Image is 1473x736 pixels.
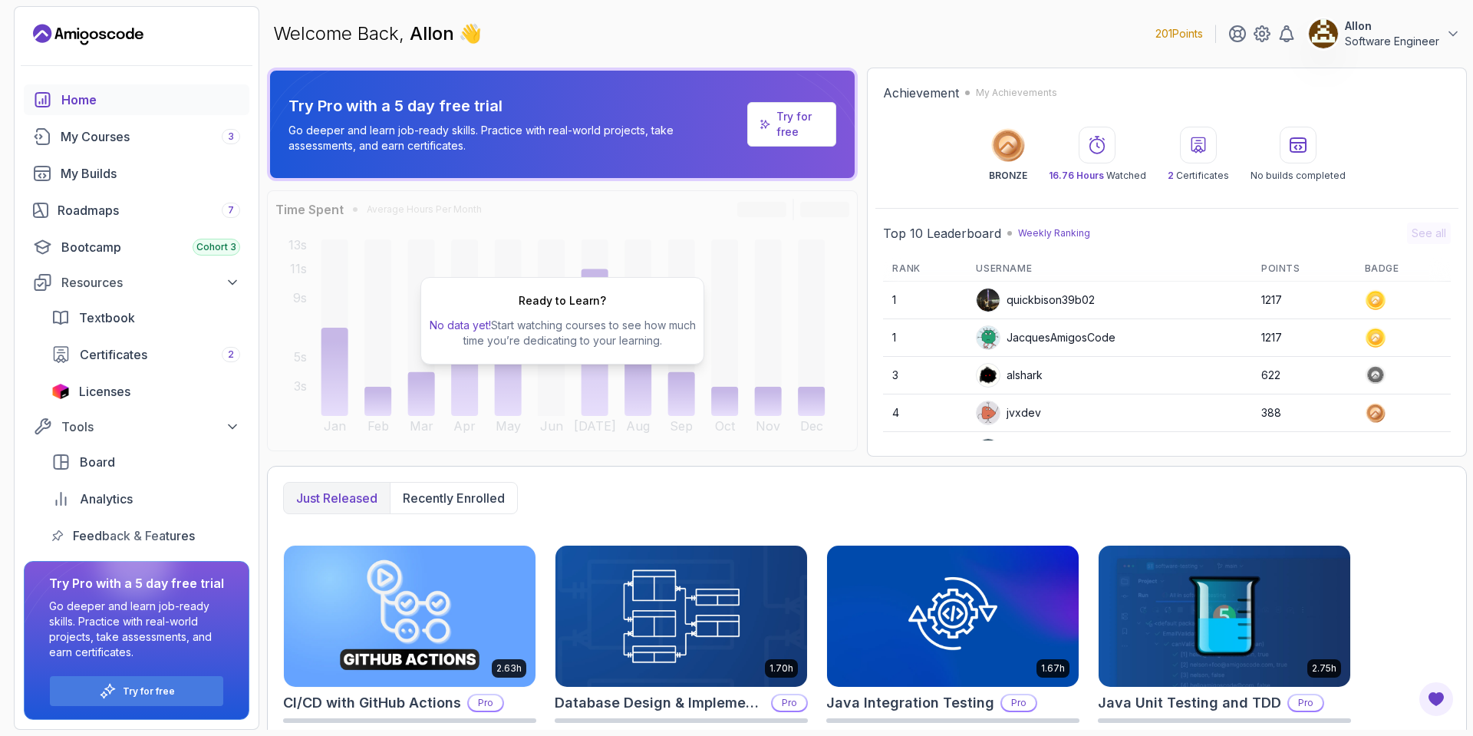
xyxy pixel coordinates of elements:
[228,204,234,216] span: 7
[976,325,1115,350] div: JacquesAmigosCode
[196,241,236,253] span: Cohort 3
[228,348,234,361] span: 2
[1356,256,1451,282] th: Badge
[42,339,249,370] a: certificates
[80,345,147,364] span: Certificates
[1418,681,1455,718] button: Open Feedback Button
[967,256,1252,282] th: Username
[976,288,1095,312] div: quickbison39b02
[79,309,135,327] span: Textbook
[1252,256,1356,282] th: Points
[1345,34,1439,49] p: Software Engineer
[1309,19,1338,48] img: user profile image
[79,382,130,401] span: Licenses
[773,695,806,711] p: Pro
[24,269,249,296] button: Resources
[73,526,195,545] span: Feedback & Features
[288,123,741,153] p: Go deeper and learn job-ready skills. Practice with real-world projects, take assessments, and ea...
[1252,394,1356,432] td: 388
[1252,319,1356,357] td: 1217
[883,357,967,394] td: 3
[1099,546,1350,687] img: Java Unit Testing and TDD card
[284,483,390,513] button: Just released
[1168,170,1174,181] span: 2
[977,364,1000,387] img: user profile image
[747,102,836,147] a: Try for free
[1289,695,1323,711] p: Pro
[410,22,459,45] span: Allon
[390,483,517,513] button: Recently enrolled
[555,692,765,714] h2: Database Design & Implementation
[33,22,143,47] a: Landing page
[228,130,234,143] span: 3
[49,599,224,660] p: Go deeper and learn job-ready skills. Practice with real-world projects, take assessments, and ea...
[49,675,224,707] button: Try for free
[1407,223,1451,244] button: See all
[42,376,249,407] a: licenses
[977,401,1000,424] img: default monster avatar
[496,662,522,675] p: 2.63h
[123,685,175,698] p: Try for free
[976,87,1057,99] p: My Achievements
[42,302,249,333] a: textbook
[977,439,1000,462] img: user profile image
[273,21,482,46] p: Welcome Back,
[42,484,249,514] a: analytics
[61,91,240,109] div: Home
[24,121,249,152] a: courses
[1345,18,1439,34] p: Allon
[555,546,807,687] img: Database Design & Implementation card
[1252,282,1356,319] td: 1217
[883,282,967,319] td: 1
[61,127,240,146] div: My Courses
[456,18,488,50] span: 👋
[976,438,1063,463] div: Apply5489
[58,201,240,219] div: Roadmaps
[1155,26,1203,41] p: 201 Points
[1252,357,1356,394] td: 622
[61,273,240,292] div: Resources
[977,289,1000,312] img: user profile image
[430,318,491,332] span: No data yet!
[519,293,606,309] h2: Ready to Learn?
[883,432,967,470] td: 5
[776,109,824,140] a: Try for free
[1308,18,1461,49] button: user profile imageAllonSoftware Engineer
[883,394,967,432] td: 4
[883,319,967,357] td: 1
[80,490,133,508] span: Analytics
[1018,227,1090,239] p: Weekly Ranking
[283,692,461,714] h2: CI/CD with GitHub Actions
[1252,432,1356,470] td: 348
[51,384,70,399] img: jetbrains icon
[24,158,249,189] a: builds
[1041,662,1065,675] p: 1.67h
[61,164,240,183] div: My Builds
[24,84,249,115] a: home
[24,195,249,226] a: roadmaps
[1098,692,1281,714] h2: Java Unit Testing and TDD
[1002,695,1036,711] p: Pro
[61,238,240,256] div: Bootcamp
[883,84,959,102] h2: Achievement
[288,95,741,117] p: Try Pro with a 5 day free trial
[1049,170,1104,181] span: 16.76 Hours
[42,520,249,551] a: feedback
[469,695,503,711] p: Pro
[883,256,967,282] th: Rank
[284,546,535,687] img: CI/CD with GitHub Actions card
[61,418,240,436] div: Tools
[427,318,697,348] p: Start watching courses to see how much time you’re dedicating to your learning.
[826,692,994,714] h2: Java Integration Testing
[883,224,1001,243] h2: Top 10 Leaderboard
[24,413,249,441] button: Tools
[296,489,377,507] p: Just released
[1251,170,1346,182] p: No builds completed
[1312,662,1336,675] p: 2.75h
[827,546,1079,687] img: Java Integration Testing card
[769,662,793,675] p: 1.70h
[1049,170,1146,182] p: Watched
[976,363,1043,388] div: alshark
[24,232,249,262] a: bootcamp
